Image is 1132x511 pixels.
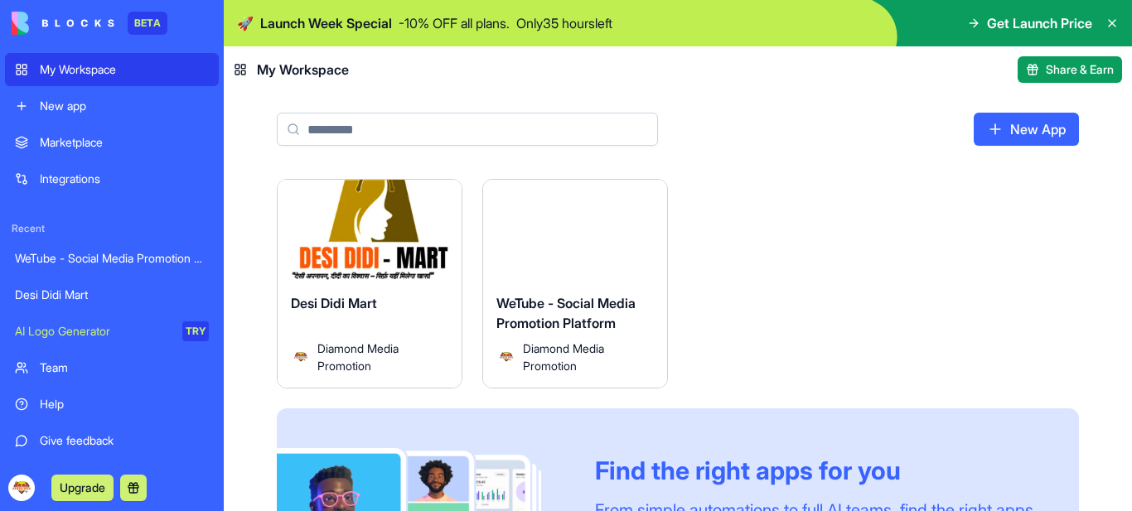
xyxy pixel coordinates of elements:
div: New app [40,98,209,114]
span: My Workspace [257,60,349,80]
button: Share & Earn [1018,56,1122,83]
a: BETA [12,12,167,35]
span: Diamond Media Promotion [317,340,435,374]
a: AI Logo GeneratorTRY [5,315,219,348]
p: Only 35 hours left [516,13,612,33]
div: My Workspace [40,61,209,78]
div: Help [40,396,209,412]
a: Desi Didi MartAvatarDiamond Media Promotion [277,179,462,388]
a: WeTube - Social Media Promotion Platform [5,242,219,275]
a: Desi Didi Mart [5,278,219,311]
span: 🚀 [237,13,254,33]
span: Share & Earn [1046,61,1114,78]
div: Desi Didi Mart [15,287,209,303]
div: TRY [182,321,209,341]
img: Avatar [496,347,516,367]
img: Avatar [291,347,311,367]
div: BETA [128,12,167,35]
div: Integrations [40,171,209,187]
a: Upgrade [51,479,114,495]
a: Give feedback [5,424,219,457]
span: Recent [5,222,219,235]
button: Upgrade [51,475,114,501]
a: Help [5,388,219,421]
span: Desi Didi Mart [291,295,377,311]
img: ACg8ocK3jskyvqOsD0Dv9R1WoNvS-4GTW4pdPMWyvezEDLcBWutRAp8=s96-c [8,475,35,501]
a: Integrations [5,162,219,195]
div: Find the right apps for you [595,456,1039,485]
span: WeTube - Social Media Promotion Platform [496,295,636,331]
div: Give feedback [40,432,209,449]
span: Launch Week Special [260,13,392,33]
span: Get Launch Price [987,13,1092,33]
div: AI Logo Generator [15,323,171,340]
a: Team [5,351,219,384]
img: logo [12,12,114,35]
a: My Workspace [5,53,219,86]
span: Diamond Media Promotion [523,340,641,374]
div: WeTube - Social Media Promotion Platform [15,250,209,267]
a: New app [5,89,219,123]
div: Team [40,359,209,376]
div: Marketplace [40,134,209,151]
p: - 10 % OFF all plans. [399,13,510,33]
a: WeTube - Social Media Promotion PlatformAvatarDiamond Media Promotion [482,179,668,388]
a: Marketplace [5,126,219,159]
a: New App [974,113,1079,146]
